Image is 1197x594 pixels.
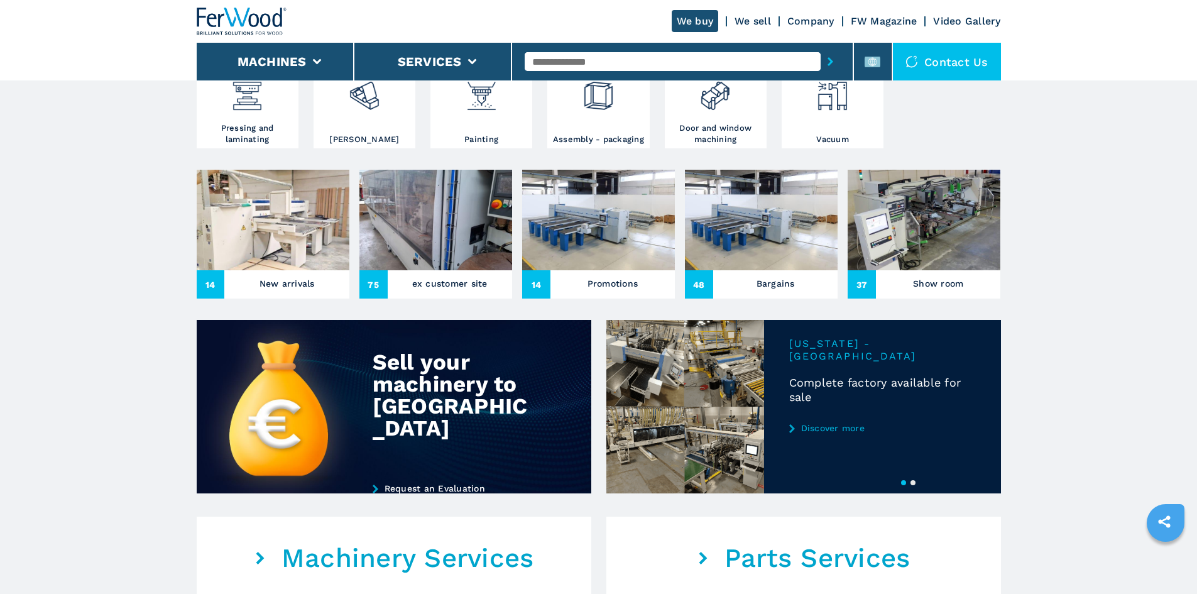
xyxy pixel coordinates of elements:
img: montaggio_imballaggio_2.png [582,70,615,113]
span: 37 [848,270,876,299]
h3: Pressing and laminating [200,123,295,145]
h3: Bargains [757,275,795,292]
a: Request an Evaluation [373,483,546,493]
a: Door and window machining [665,67,767,148]
span: 14 [197,270,225,299]
a: Video Gallery [933,15,1000,27]
h3: Door and window machining [668,123,763,145]
a: Show room37Show room [848,170,1000,299]
h3: Promotions [588,275,638,292]
h3: New arrivals [260,275,315,292]
span: 75 [359,270,388,299]
img: pressa-strettoia.png [231,70,264,113]
a: sharethis [1149,506,1180,537]
em: Parts Services [724,542,910,574]
img: lavorazione_porte_finestre_2.png [699,70,732,113]
a: Discover more [789,423,976,433]
img: Ferwood [197,8,287,35]
h3: Vacuum [816,134,849,145]
img: levigatrici_2.png [347,70,381,113]
img: verniciatura_1.png [465,70,498,113]
img: aspirazione_1.png [816,70,849,113]
span: 48 [685,270,713,299]
h3: Assembly - packaging [553,134,644,145]
img: ex customer site [359,170,512,270]
a: New arrivals14New arrivals [197,170,349,299]
a: We sell [735,15,771,27]
a: Assembly - packaging [547,67,649,148]
button: Machines [238,54,307,69]
a: We buy [672,10,719,32]
a: Bargains48Bargains [685,170,838,299]
img: Bargains [685,170,838,270]
a: Painting [430,67,532,148]
em: Machinery Services [281,542,534,574]
img: Complete factory available for sale [606,320,764,493]
button: 1 [901,480,906,485]
img: New arrivals [197,170,349,270]
button: 2 [910,480,916,485]
a: Promotions14Promotions [522,170,675,299]
a: ex customer site75ex customer site [359,170,512,299]
div: Contact us [893,43,1001,80]
button: submit-button [821,47,840,76]
img: Promotions [522,170,675,270]
h3: ex customer site [412,275,488,292]
img: Show room [848,170,1000,270]
img: Contact us [905,55,918,68]
a: [PERSON_NAME] [314,67,415,148]
a: Vacuum [782,67,883,148]
a: Company [787,15,834,27]
button: Services [398,54,462,69]
h3: [PERSON_NAME] [329,134,399,145]
iframe: Chat [1144,537,1188,585]
a: Pressing and laminating [197,67,298,148]
span: 14 [522,270,550,299]
div: Sell your machinery to [GEOGRAPHIC_DATA] [373,351,537,439]
a: FW Magazine [851,15,917,27]
h3: Painting [464,134,498,145]
img: Sell your machinery to Ferwood [197,320,591,493]
h3: Show room [913,275,963,292]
